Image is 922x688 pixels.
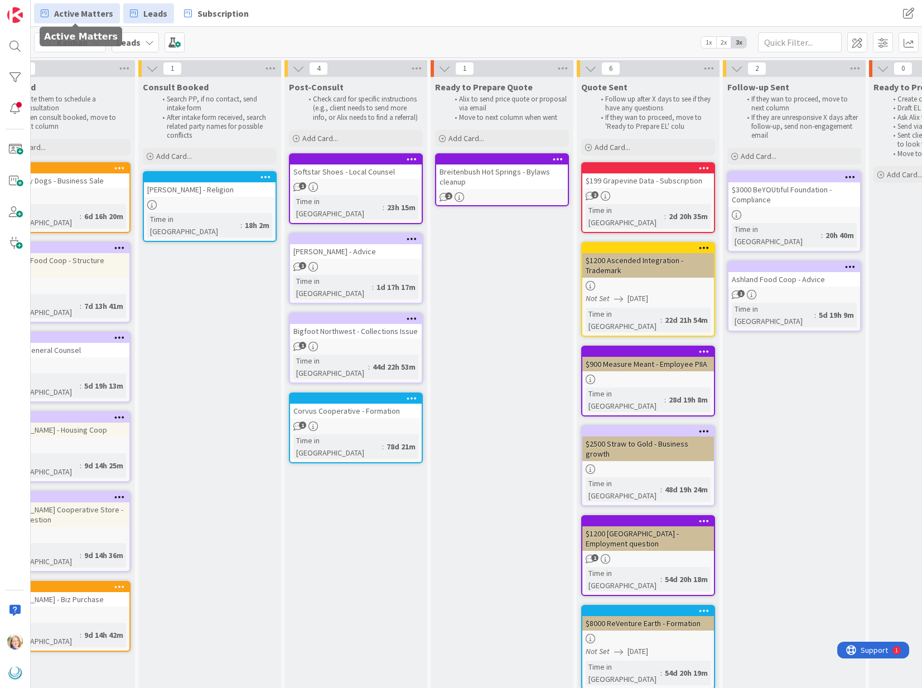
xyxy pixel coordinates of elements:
[582,526,714,551] div: $1200 [GEOGRAPHIC_DATA] - Employment question
[370,361,418,373] div: 44d 22h 53m
[80,459,81,472] span: :
[7,634,23,650] img: AD
[289,81,344,93] span: Post-Consult
[289,313,423,384] a: Bigfoot Northwest - Collections IssueTime in [GEOGRAPHIC_DATA]:44d 22h 53m
[80,300,81,312] span: :
[627,646,648,657] span: [DATE]
[436,164,568,189] div: Breitenbush Hot Springs - Bylaws cleanup
[595,95,713,113] li: Follow up after X days to see if they have any questions
[586,293,610,303] i: Not Set
[242,219,272,231] div: 18h 2m
[581,515,715,596] a: $1200 [GEOGRAPHIC_DATA] - Employment questionTime in [GEOGRAPHIC_DATA]:54d 20h 18m
[197,7,249,20] span: Subscription
[582,173,714,188] div: $199 Grapevine Data - Subscription
[163,62,182,75] span: 1
[582,606,714,631] div: $8000 ReVenture Earth - Formation
[586,387,664,412] div: Time in [GEOGRAPHIC_DATA]
[293,195,383,220] div: Time in [GEOGRAPHIC_DATA]
[80,380,81,392] span: :
[156,151,192,161] span: Add Card...
[741,113,860,140] li: If they are unresponsive X days after follow-up, send non-engagement email
[34,3,120,23] a: Active Matters
[581,425,715,506] a: $2500 Straw to Gold - Business growthTime in [GEOGRAPHIC_DATA]:48d 19h 24m
[731,37,746,48] span: 3x
[747,62,766,75] span: 2
[660,667,662,679] span: :
[741,95,860,113] li: If they wan to proceed, move to next column
[660,314,662,326] span: :
[177,3,255,23] a: Subscription
[741,151,776,161] span: Add Card...
[81,210,126,222] div: 6d 16h 20m
[144,182,276,197] div: [PERSON_NAME] - Religion
[823,229,857,241] div: 20h 40m
[23,2,51,15] span: Support
[80,549,81,561] span: :
[81,459,126,472] div: 9d 14h 25m
[240,219,242,231] span: :
[81,629,126,641] div: 9d 14h 42m
[586,661,660,685] div: Time in [GEOGRAPHIC_DATA]
[372,281,374,293] span: :
[660,483,662,496] span: :
[290,244,422,259] div: [PERSON_NAME] - Advice
[821,229,823,241] span: :
[302,133,338,143] span: Add Card...
[289,393,423,463] a: Corvus Cooperative - FormationTime in [GEOGRAPHIC_DATA]:78d 21m
[1,294,80,318] div: Time in [GEOGRAPHIC_DATA]
[737,290,745,297] span: 1
[582,516,714,551] div: $1200 [GEOGRAPHIC_DATA] - Employment question
[117,37,141,48] b: Leads
[143,81,209,93] span: Consult Booked
[662,573,711,585] div: 54d 20h 18m
[666,394,711,406] div: 28d 19h 8m
[662,667,711,679] div: 54d 20h 19m
[591,191,598,198] span: 2
[156,113,275,140] li: After intake form received, search related party names for possible conflicts
[728,262,860,287] div: Ashland Food Coop - Advice
[666,210,711,222] div: 2d 20h 35m
[448,113,567,122] li: Move to next column when went
[581,162,715,233] a: $199 Grapevine Data - SubscriptionTime in [GEOGRAPHIC_DATA]:2d 20h 35m
[586,308,660,332] div: Time in [GEOGRAPHIC_DATA]
[293,355,368,379] div: Time in [GEOGRAPHIC_DATA]
[293,434,382,459] div: Time in [GEOGRAPHIC_DATA]
[299,342,306,349] span: 1
[374,281,418,293] div: 1d 17h 17m
[81,549,126,561] div: 9d 14h 36m
[448,95,567,113] li: Alix to send price quote or proposal via email
[383,201,384,214] span: :
[1,543,80,568] div: Time in [GEOGRAPHIC_DATA]
[586,477,660,502] div: Time in [GEOGRAPHIC_DATA]
[290,324,422,338] div: Bigfoot Northwest - Collections Issue
[727,171,861,252] a: $3000 BeYOUtiful Foundation - ComplianceTime in [GEOGRAPHIC_DATA]:20h 40m
[384,201,418,214] div: 23h 15m
[289,153,423,224] a: Softstar Shoes - Local CounselTime in [GEOGRAPHIC_DATA]:23h 15m
[7,665,23,681] img: avatar
[664,394,666,406] span: :
[156,95,275,113] li: Search PP, if no contact, send intake form
[660,573,662,585] span: :
[586,204,664,229] div: Time in [GEOGRAPHIC_DATA]
[289,233,423,304] a: [PERSON_NAME] - AdviceTime in [GEOGRAPHIC_DATA]:1d 17h 17m
[664,210,666,222] span: :
[732,223,821,248] div: Time in [GEOGRAPHIC_DATA]
[582,357,714,371] div: $900 Measure Meant - Employee PIIA
[80,629,81,641] span: :
[595,142,630,152] span: Add Card...
[894,62,913,75] span: 0
[382,440,384,453] span: :
[435,81,533,93] span: Ready to Prepare Quote
[728,172,860,207] div: $3000 BeYOUtiful Foundation - Compliance
[581,242,715,337] a: $1200 Ascended Integration - TrademarkNot Set[DATE]Time in [GEOGRAPHIC_DATA]:22d 21h 54m
[758,32,842,52] input: Quick Filter...
[1,623,80,647] div: Time in [GEOGRAPHIC_DATA]
[435,153,569,206] a: Breitenbush Hot Springs - Bylaws cleanup
[58,4,61,13] div: 1
[290,234,422,259] div: [PERSON_NAME] - Advice
[581,81,627,93] span: Quote Sent
[81,380,126,392] div: 5d 19h 13m
[581,346,715,416] a: $900 Measure Meant - Employee PIIATime in [GEOGRAPHIC_DATA]:28d 19h 8m
[384,440,418,453] div: 78d 21m
[81,300,126,312] div: 7d 13h 41m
